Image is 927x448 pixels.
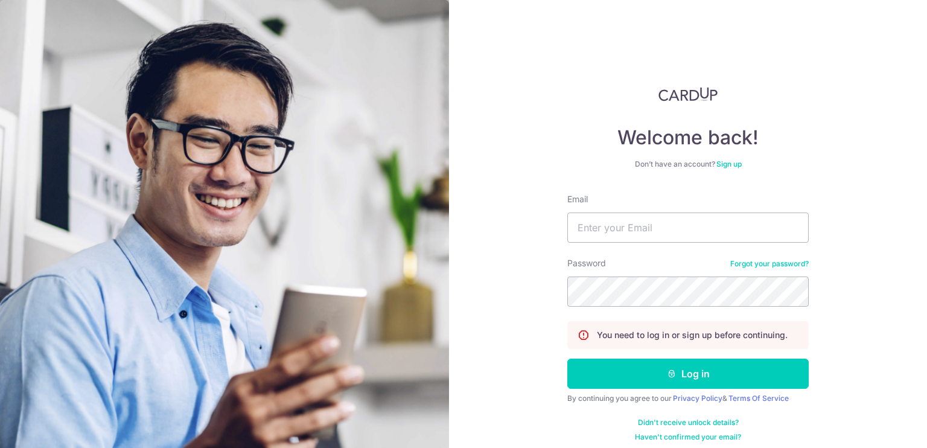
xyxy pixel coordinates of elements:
a: Privacy Policy [673,394,722,403]
a: Sign up [716,159,742,168]
h4: Welcome back! [567,126,809,150]
div: Don’t have an account? [567,159,809,169]
label: Password [567,257,606,269]
div: By continuing you agree to our & [567,394,809,403]
a: Forgot your password? [730,259,809,269]
img: CardUp Logo [658,87,718,101]
input: Enter your Email [567,213,809,243]
a: Terms Of Service [728,394,789,403]
a: Haven't confirmed your email? [635,432,741,442]
a: Didn't receive unlock details? [638,418,739,427]
p: You need to log in or sign up before continuing. [597,329,788,341]
button: Log in [567,359,809,389]
label: Email [567,193,588,205]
